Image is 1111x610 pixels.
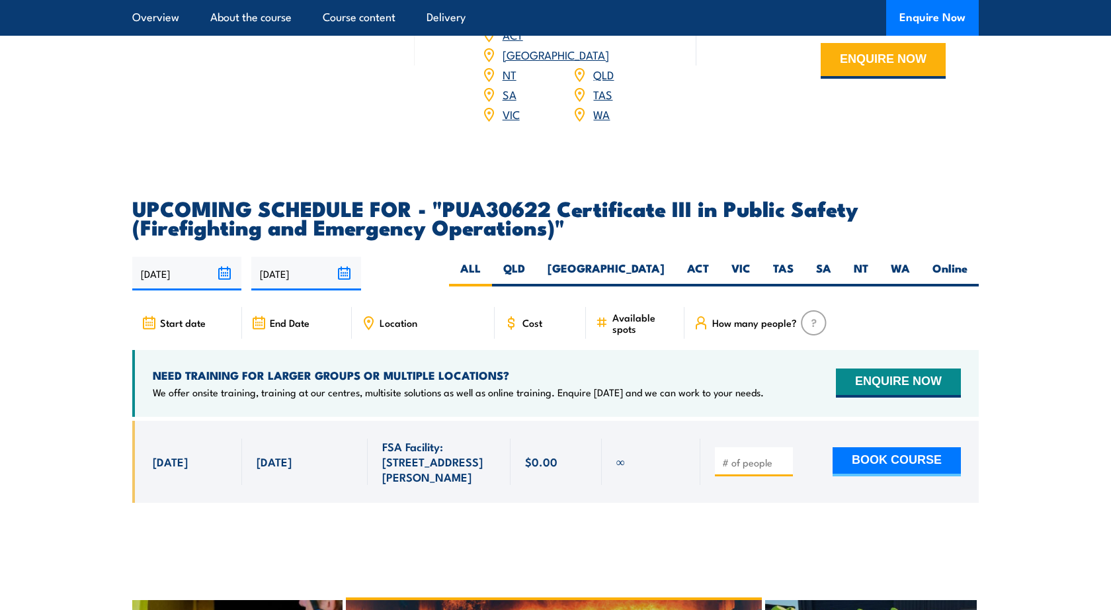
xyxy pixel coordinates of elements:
a: VIC [503,106,520,122]
span: Location [380,317,417,328]
span: How many people? [712,317,797,328]
a: NT [503,66,516,82]
a: QLD [593,66,614,82]
label: VIC [720,261,762,286]
span: FSA Facility: [STREET_ADDRESS][PERSON_NAME] [382,439,496,485]
input: # of people [722,456,788,469]
input: From date [132,257,241,290]
a: TAS [593,86,612,102]
label: SA [805,261,843,286]
p: We offer onsite training, training at our centres, multisite solutions as well as online training... [153,386,764,399]
a: ACT [503,26,523,42]
label: WA [880,261,921,286]
span: Start date [160,317,206,328]
label: QLD [492,261,536,286]
input: To date [251,257,360,290]
span: $0.00 [525,454,557,469]
h2: UPCOMING SCHEDULE FOR - "PUA30622 Certificate III in Public Safety (Firefighting and Emergency Op... [132,198,979,236]
button: BOOK COURSE [833,447,961,476]
button: ENQUIRE NOW [836,369,961,398]
label: ACT [676,261,720,286]
a: WA [593,106,610,122]
label: [GEOGRAPHIC_DATA] [536,261,676,286]
span: Cost [522,317,542,328]
label: Online [921,261,979,286]
span: [DATE] [257,454,292,469]
label: ALL [449,261,492,286]
a: [GEOGRAPHIC_DATA] [503,46,609,62]
label: TAS [762,261,805,286]
span: ∞ [616,454,625,469]
label: NT [843,261,880,286]
h4: NEED TRAINING FOR LARGER GROUPS OR MULTIPLE LOCATIONS? [153,368,764,382]
span: Available spots [612,312,675,334]
span: End Date [270,317,309,328]
button: ENQUIRE NOW [821,43,946,79]
span: [DATE] [153,454,188,469]
a: SA [503,86,516,102]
